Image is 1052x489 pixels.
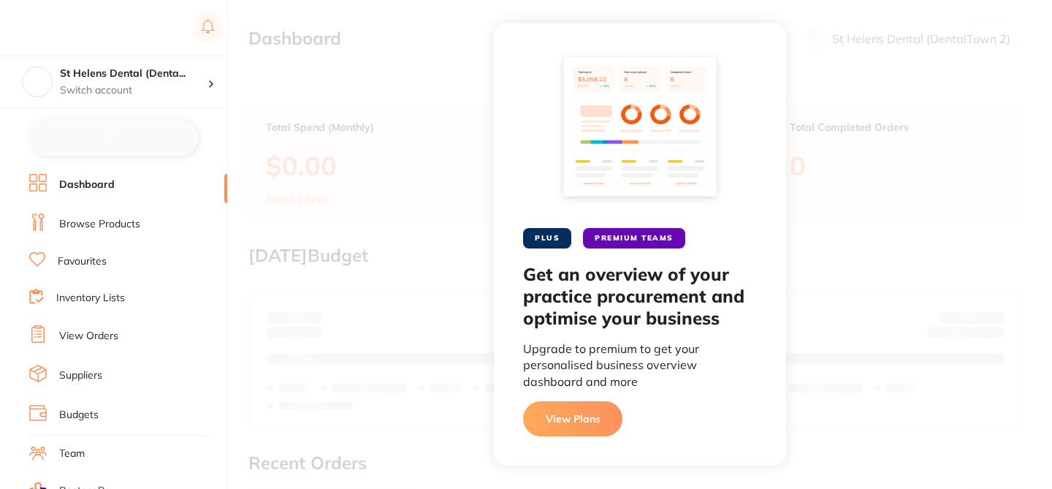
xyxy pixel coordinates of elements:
[583,228,685,249] span: PREMIUM TEAMS
[523,263,757,329] h2: Get an overview of your practice procurement and optimise your business
[60,83,207,98] p: Switch account
[59,178,115,192] a: Dashboard
[59,217,140,232] a: Browse Products
[523,401,622,436] button: View Plans
[59,368,102,383] a: Suppliers
[523,341,757,390] p: Upgrade to premium to get your personalised business overview dashboard and more
[59,329,118,344] a: View Orders
[29,11,123,45] a: Restocq Logo
[59,447,85,461] a: Team
[23,67,52,96] img: St Helens Dental (DentalTown 2)
[557,53,723,211] img: dashboard-preview.svg
[60,67,207,81] h4: St Helens Dental (DentalTown 2)
[56,291,125,306] a: Inventory Lists
[523,228,571,249] span: PLUS
[59,408,99,422] a: Budgets
[29,19,123,37] img: Restocq Logo
[58,254,107,269] a: Favourites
